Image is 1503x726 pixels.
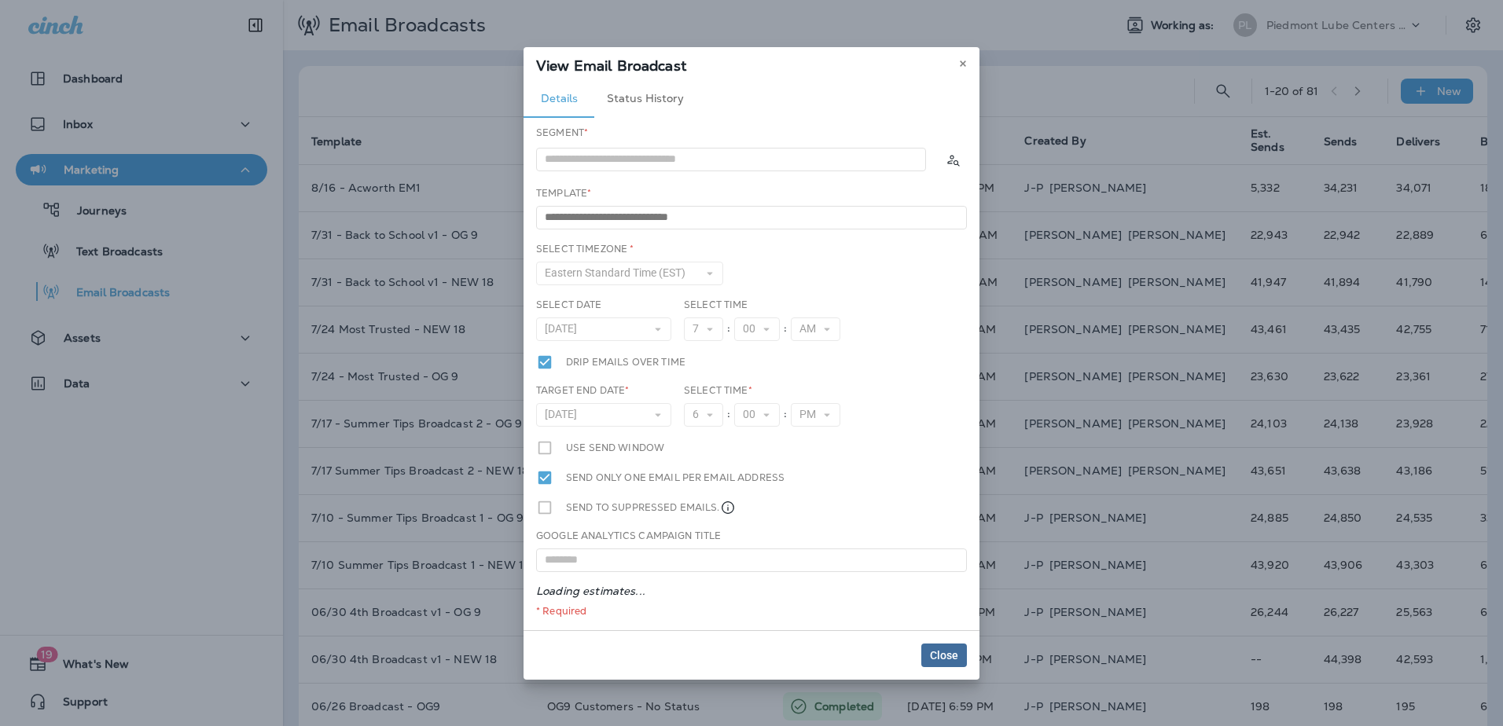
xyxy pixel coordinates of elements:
span: 7 [693,322,705,335]
button: Close [921,643,967,667]
span: Eastern Standard Time (EST) [545,266,692,280]
div: View Email Broadcast [524,47,979,80]
label: Segment [536,126,588,139]
button: [DATE] [536,317,671,341]
label: Select Date [536,299,602,311]
label: Drip emails over time [566,354,685,371]
button: PM [791,403,840,427]
div: : [780,403,791,427]
label: Send to suppressed emails. [566,499,736,516]
em: Loading estimates... [536,584,645,598]
button: [DATE] [536,403,671,427]
span: Close [930,650,958,661]
div: : [780,317,791,341]
label: Select Time [684,299,748,311]
label: Send only one email per email address [566,469,785,486]
label: Template [536,187,591,200]
span: [DATE] [545,322,583,335]
span: 00 [743,408,762,421]
button: 6 [684,403,723,427]
span: PM [799,408,822,421]
button: 7 [684,317,723,341]
div: * Required [536,605,967,618]
div: : [723,317,734,341]
button: Eastern Standard Time (EST) [536,262,723,285]
button: Details [524,80,594,118]
button: 00 [734,403,780,427]
button: AM [791,317,840,341]
label: Select Time [684,384,752,397]
label: Target End Date [536,384,629,397]
span: [DATE] [545,408,583,421]
button: Status History [594,80,696,118]
label: Select Timezone [536,243,634,255]
span: 00 [743,322,762,335]
div: : [723,403,734,427]
span: 6 [693,408,705,421]
button: Calculate the estimated number of emails to be sent based on selected segment. (This could take a... [939,145,967,174]
span: AM [799,322,822,335]
label: Google Analytics Campaign Title [536,530,721,542]
button: 00 [734,317,780,341]
label: Use send window [566,439,664,456]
